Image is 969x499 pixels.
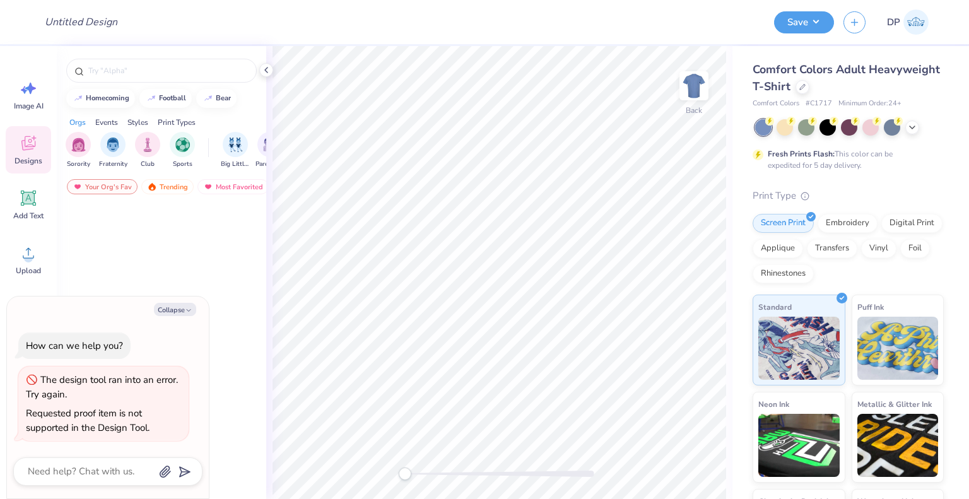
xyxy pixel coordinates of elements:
[255,132,285,169] button: filter button
[753,62,940,94] span: Comfort Colors Adult Heavyweight T-Shirt
[16,266,41,276] span: Upload
[806,98,832,109] span: # C1717
[35,9,127,35] input: Untitled Design
[255,160,285,169] span: Parent's Weekend
[857,317,939,380] img: Puff Ink
[127,117,148,128] div: Styles
[67,179,138,194] div: Your Org's Fav
[857,397,932,411] span: Metallic & Glitter Ink
[66,132,91,169] button: filter button
[881,9,934,35] a: DP
[686,105,702,116] div: Back
[774,11,834,33] button: Save
[857,300,884,314] span: Puff Ink
[768,149,835,159] strong: Fresh Prints Flash:
[141,138,155,152] img: Club Image
[196,89,237,108] button: bear
[861,239,896,258] div: Vinyl
[106,138,120,152] img: Fraternity Image
[221,160,250,169] span: Big Little Reveal
[26,339,123,352] div: How can we help you?
[154,303,196,316] button: Collapse
[86,95,129,102] div: homecoming
[753,264,814,283] div: Rhinestones
[255,132,285,169] div: filter for Parent's Weekend
[203,182,213,191] img: most_fav.gif
[87,64,249,77] input: Try "Alpha"
[758,317,840,380] img: Standard
[263,138,278,152] img: Parent's Weekend Image
[73,182,83,191] img: most_fav.gif
[158,117,196,128] div: Print Types
[67,160,90,169] span: Sorority
[99,132,127,169] button: filter button
[681,73,707,98] img: Back
[170,132,195,169] button: filter button
[228,138,242,152] img: Big Little Reveal Image
[753,98,799,109] span: Comfort Colors
[753,214,814,233] div: Screen Print
[903,9,929,35] img: Deepanshu Pandey
[197,179,269,194] div: Most Favorited
[141,179,194,194] div: Trending
[221,132,250,169] button: filter button
[399,467,411,480] div: Accessibility label
[99,160,127,169] span: Fraternity
[758,300,792,314] span: Standard
[135,132,160,169] div: filter for Club
[95,117,118,128] div: Events
[758,414,840,477] img: Neon Ink
[221,132,250,169] div: filter for Big Little Reveal
[73,95,83,102] img: trend_line.gif
[768,148,923,171] div: This color can be expedited for 5 day delivery.
[216,95,231,102] div: bear
[15,156,42,166] span: Designs
[147,182,157,191] img: trending.gif
[146,95,156,102] img: trend_line.gif
[900,239,930,258] div: Foil
[141,160,155,169] span: Club
[173,160,192,169] span: Sports
[13,211,44,221] span: Add Text
[753,189,944,203] div: Print Type
[69,117,86,128] div: Orgs
[170,132,195,169] div: filter for Sports
[14,101,44,111] span: Image AI
[807,239,857,258] div: Transfers
[26,407,150,434] div: Requested proof item is not supported in the Design Tool.
[175,138,190,152] img: Sports Image
[135,132,160,169] button: filter button
[203,95,213,102] img: trend_line.gif
[838,98,901,109] span: Minimum Order: 24 +
[753,239,803,258] div: Applique
[818,214,878,233] div: Embroidery
[66,89,135,108] button: homecoming
[66,132,91,169] div: filter for Sorority
[887,15,900,30] span: DP
[758,397,789,411] span: Neon Ink
[159,95,186,102] div: football
[71,138,86,152] img: Sorority Image
[26,373,178,401] div: The design tool ran into an error. Try again.
[99,132,127,169] div: filter for Fraternity
[881,214,943,233] div: Digital Print
[857,414,939,477] img: Metallic & Glitter Ink
[139,89,192,108] button: football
